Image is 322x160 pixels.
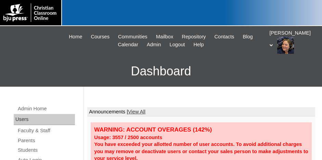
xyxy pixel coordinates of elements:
[87,33,113,41] a: Courses
[211,33,237,41] a: Contacts
[147,41,161,49] span: Admin
[114,41,141,49] a: Calendar
[243,33,253,41] span: Blog
[270,29,315,54] div: [PERSON_NAME]
[143,41,165,49] a: Admin
[87,107,315,117] td: Announcements |
[166,41,189,49] a: Logout
[178,33,209,41] a: Repository
[115,33,151,41] a: Communities
[17,146,75,155] a: Students
[94,126,308,134] div: WARNING: ACCOUNT OVERAGES (142%)
[17,136,75,145] a: Parents
[214,33,234,41] span: Contacts
[118,41,138,49] span: Calendar
[118,33,147,41] span: Communities
[153,33,177,41] a: Mailbox
[69,33,82,41] span: Home
[17,104,75,113] a: Admin Home
[128,109,145,114] a: View All
[65,33,86,41] a: Home
[91,33,110,41] span: Courses
[182,33,206,41] span: Repository
[3,56,319,87] h3: Dashboard
[14,114,75,125] div: Users
[193,41,204,49] span: Help
[170,41,185,49] span: Logout
[3,3,58,22] img: logo-white.png
[277,37,294,54] img: Evelyn Torres-Lopez
[239,33,256,41] a: Blog
[17,126,75,135] a: Faculty & Staff
[94,135,162,140] strong: Usage: 3557 / 2500 accounts
[190,41,207,49] a: Help
[156,33,173,41] span: Mailbox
